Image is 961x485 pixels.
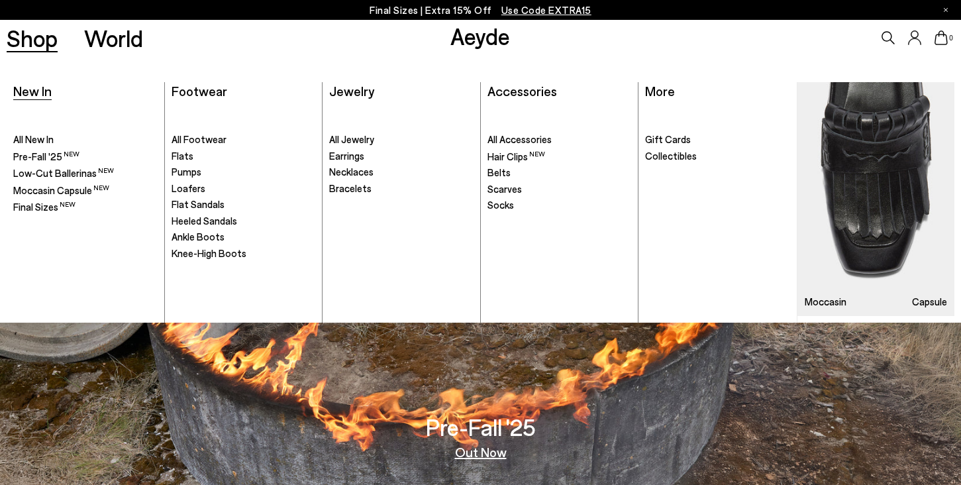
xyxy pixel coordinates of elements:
span: Loafers [172,182,205,194]
a: Bracelets [329,182,474,195]
p: Final Sizes | Extra 15% Off [370,2,591,19]
a: Flats [172,150,316,163]
span: Navigate to /collections/ss25-final-sizes [501,4,591,16]
a: Pumps [172,166,316,179]
a: 0 [935,30,948,45]
span: Necklaces [329,166,374,178]
a: Gift Cards [645,133,790,146]
a: Out Now [455,445,507,458]
a: Knee-High Boots [172,247,316,260]
span: Knee-High Boots [172,247,246,259]
a: Jewelry [329,83,374,99]
a: More [645,83,675,99]
span: Belts [487,166,511,178]
a: New In [13,83,52,99]
span: Gift Cards [645,133,691,145]
span: Flats [172,150,193,162]
span: All Footwear [172,133,227,145]
a: All Accessories [487,133,632,146]
a: Moccasin Capsule [13,184,158,197]
span: Pre-Fall '25 [13,150,79,162]
span: Collectibles [645,150,697,162]
a: Heeled Sandals [172,215,316,228]
span: Socks [487,199,514,211]
span: All Accessories [487,133,552,145]
a: Earrings [329,150,474,163]
h3: Capsule [912,297,947,307]
a: Hair Clips [487,150,632,164]
span: Hair Clips [487,150,545,162]
a: World [84,27,143,50]
a: Necklaces [329,166,474,179]
span: Scarves [487,183,522,195]
a: Moccasin Capsule [797,82,955,316]
a: Flat Sandals [172,198,316,211]
a: Belts [487,166,632,180]
a: Pre-Fall '25 [13,150,158,164]
a: Low-Cut Ballerinas [13,166,158,180]
a: All New In [13,133,158,146]
span: All Jewelry [329,133,374,145]
img: Mobile_e6eede4d-78b8-4bd1-ae2a-4197e375e133_900x.jpg [797,82,955,316]
a: Final Sizes [13,200,158,214]
a: All Jewelry [329,133,474,146]
a: Ankle Boots [172,231,316,244]
h3: Moccasin [805,297,846,307]
span: Pumps [172,166,201,178]
span: Ankle Boots [172,231,225,242]
span: Flat Sandals [172,198,225,210]
span: Heeled Sandals [172,215,237,227]
a: Shop [7,27,58,50]
span: Moccasin Capsule [13,184,109,196]
span: Final Sizes [13,201,76,213]
span: Earrings [329,150,364,162]
a: All Footwear [172,133,316,146]
a: Loafers [172,182,316,195]
span: All New In [13,133,54,145]
a: Aeyde [450,22,510,50]
a: Scarves [487,183,632,196]
a: Footwear [172,83,227,99]
span: Low-Cut Ballerinas [13,167,114,179]
span: 0 [948,34,954,42]
a: Accessories [487,83,557,99]
a: Collectibles [645,150,790,163]
h3: Pre-Fall '25 [426,415,536,439]
span: Bracelets [329,182,372,194]
a: Socks [487,199,632,212]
